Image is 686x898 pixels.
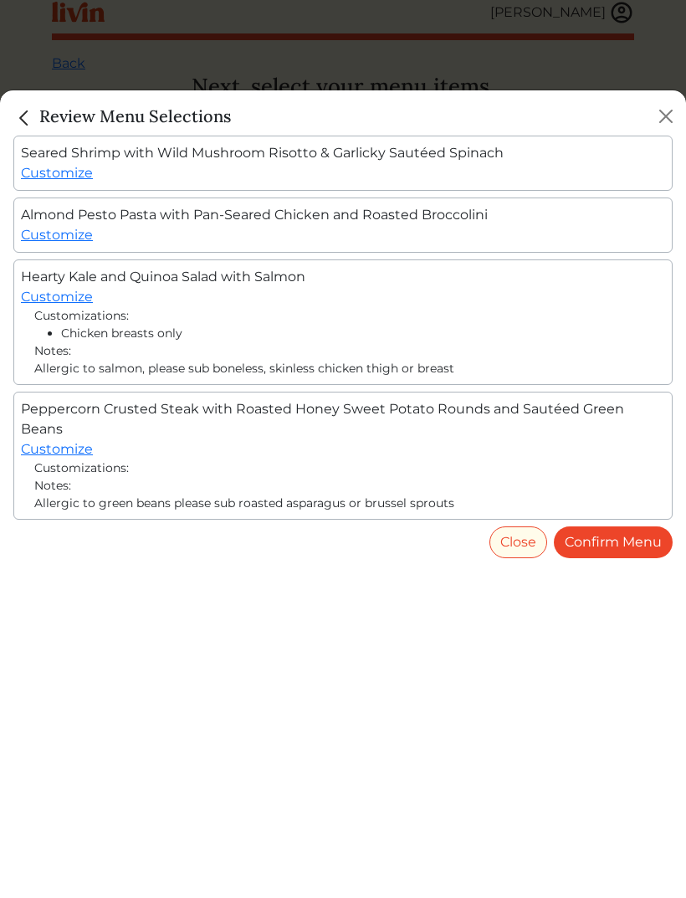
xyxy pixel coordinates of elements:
div: Peppercorn Crusted Steak with Roasted Honey Sweet Potato Rounds and Sautéed Green Beans [13,392,673,520]
a: Customize [21,289,93,305]
div: Almond Pesto Pasta with Pan-Seared Chicken and Roasted Broccolini [13,198,673,253]
a: Customize [21,165,93,181]
button: Close [489,526,547,558]
div: Customizations: Notes: [34,307,652,377]
div: Allergic to green beans please sub roasted asparagus or brussel sprouts [34,495,652,512]
div: Customizations: Notes: [34,459,652,512]
li: Chicken breasts only [61,325,652,342]
a: Customize [21,441,93,457]
a: Customize [21,227,93,243]
a: Close [13,105,39,126]
h5: Review Menu Selections [13,104,231,129]
button: Close [653,103,679,130]
img: back_caret-0738dc900bf9763b5e5a40894073b948e17d9601fd527fca9689b06ce300169f.svg [13,107,35,129]
div: Seared Shrimp with Wild Mushroom Risotto & Garlicky Sautéed Spinach [13,136,673,191]
a: Confirm Menu [554,526,673,558]
div: Allergic to salmon, please sub boneless, skinless chicken thigh or breast [34,360,652,377]
div: Hearty Kale and Quinoa Salad with Salmon [13,259,673,385]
